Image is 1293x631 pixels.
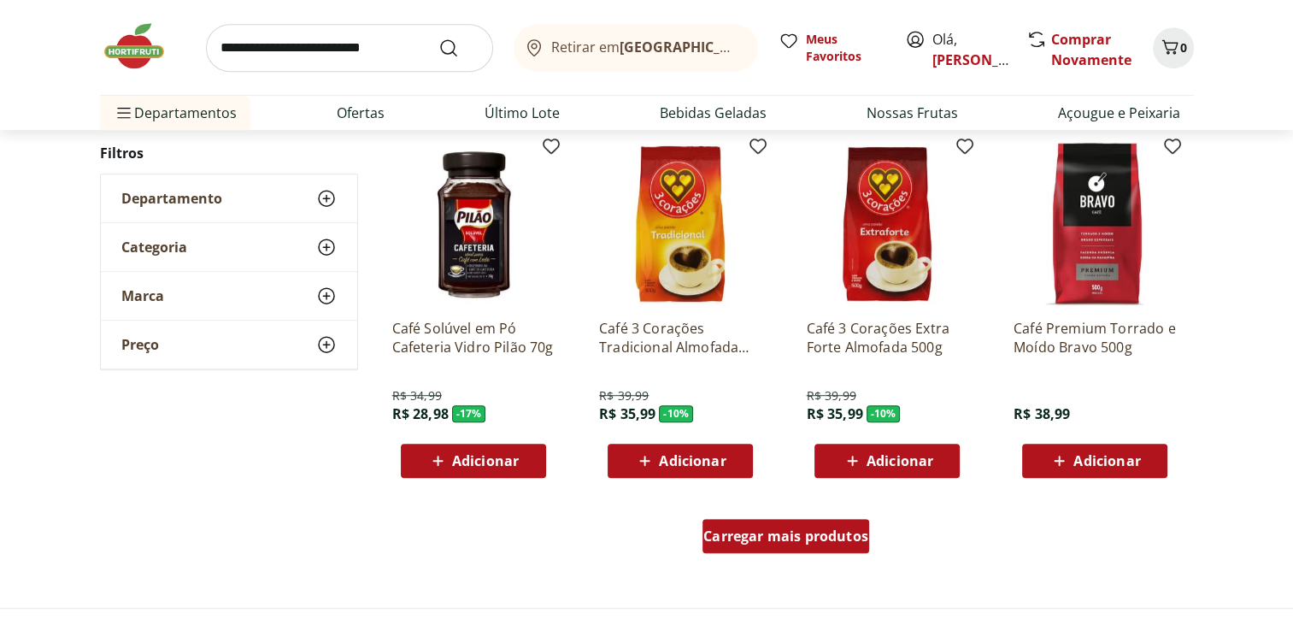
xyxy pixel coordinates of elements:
[1180,39,1187,56] span: 0
[806,143,968,305] img: Café 3 Corações Extra Forte Almofada 500g
[932,29,1008,70] span: Olá,
[599,143,761,305] img: Café 3 Corações Tradicional Almofada 500g
[485,103,560,123] a: Último Lote
[867,103,958,123] a: Nossas Frutas
[551,39,740,55] span: Retirar em
[392,143,555,305] img: Café Solúvel em Pó Cafeteria Vidro Pilão 70g
[100,137,358,171] h2: Filtros
[101,175,357,223] button: Departamento
[121,191,222,208] span: Departamento
[659,454,726,468] span: Adicionar
[100,21,185,72] img: Hortifruti
[599,319,761,357] a: Café 3 Corações Tradicional Almofada 500g
[806,404,862,423] span: R$ 35,99
[779,31,885,65] a: Meus Favoritos
[1153,27,1194,68] button: Carrinho
[1022,444,1167,478] button: Adicionar
[806,31,885,65] span: Meus Favoritos
[702,519,869,560] a: Carregar mais produtos
[101,224,357,272] button: Categoria
[392,319,555,357] a: Café Solúvel em Pó Cafeteria Vidro Pilão 70g
[1073,454,1140,468] span: Adicionar
[101,273,357,321] button: Marca
[814,444,960,478] button: Adicionar
[392,387,442,404] span: R$ 34,99
[660,103,767,123] a: Bebidas Geladas
[599,387,649,404] span: R$ 39,99
[337,103,385,123] a: Ofertas
[452,454,519,468] span: Adicionar
[1051,30,1131,69] a: Comprar Novamente
[121,239,187,257] span: Categoria
[599,404,655,423] span: R$ 35,99
[620,38,908,56] b: [GEOGRAPHIC_DATA]/[GEOGRAPHIC_DATA]
[101,321,357,369] button: Preço
[806,319,968,357] a: Café 3 Corações Extra Forte Almofada 500g
[114,92,134,133] button: Menu
[514,24,758,72] button: Retirar em[GEOGRAPHIC_DATA]/[GEOGRAPHIC_DATA]
[932,50,1043,69] a: [PERSON_NAME]
[659,405,693,422] span: - 10 %
[703,529,868,543] span: Carregar mais produtos
[452,405,486,422] span: - 17 %
[1014,143,1176,305] img: Café Premium Torrado e Moído Bravo 500g
[1014,319,1176,357] a: Café Premium Torrado e Moído Bravo 500g
[1014,404,1070,423] span: R$ 38,99
[867,405,901,422] span: - 10 %
[806,387,855,404] span: R$ 39,99
[401,444,546,478] button: Adicionar
[867,454,933,468] span: Adicionar
[121,288,164,305] span: Marca
[114,92,237,133] span: Departamentos
[392,404,449,423] span: R$ 28,98
[206,24,493,72] input: search
[121,337,159,354] span: Preço
[1058,103,1180,123] a: Açougue e Peixaria
[608,444,753,478] button: Adicionar
[438,38,479,58] button: Submit Search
